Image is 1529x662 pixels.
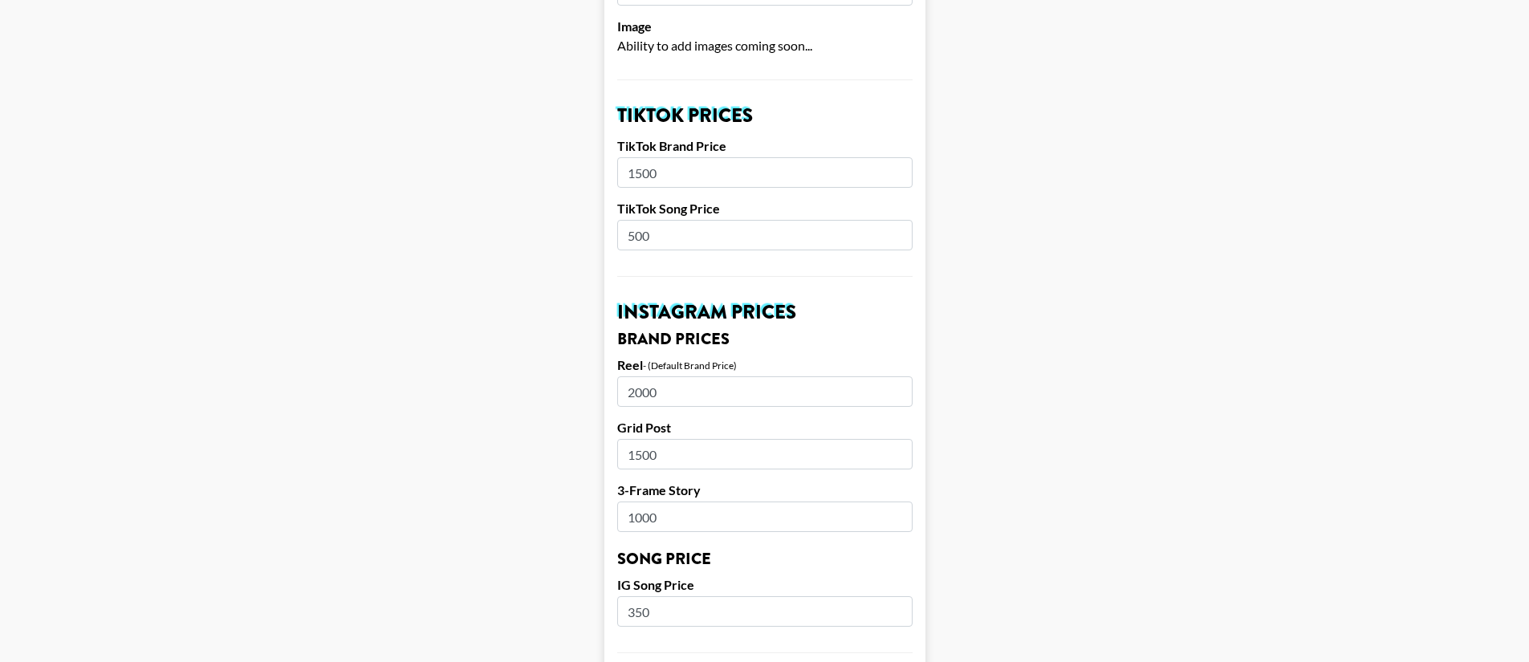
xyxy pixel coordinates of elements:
h2: TikTok Prices [617,106,913,125]
label: 3-Frame Story [617,482,913,498]
h3: Song Price [617,551,913,567]
label: TikTok Song Price [617,201,913,217]
label: Image [617,18,913,35]
span: Ability to add images coming soon... [617,38,812,53]
label: Reel [617,357,643,373]
label: IG Song Price [617,577,913,593]
h2: Instagram Prices [617,303,913,322]
div: - (Default Brand Price) [643,359,737,372]
label: TikTok Brand Price [617,138,913,154]
h3: Brand Prices [617,331,913,347]
label: Grid Post [617,420,913,436]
